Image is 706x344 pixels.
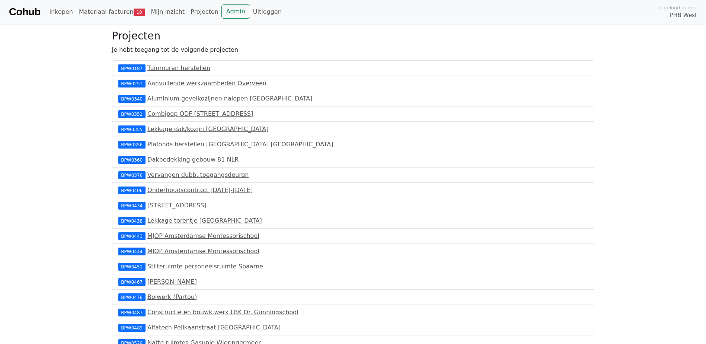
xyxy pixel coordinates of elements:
a: Projecten [188,4,221,19]
a: Lekkage torentje [GEOGRAPHIC_DATA] [147,217,262,224]
div: BPW0360 [118,156,146,163]
div: BPW0340 [118,95,146,102]
p: Je hebt toegang tot de volgende projecten [112,45,594,54]
div: BPW0443 [118,232,146,240]
a: Stilteruimte personeelsruimte Spaarne [147,263,263,270]
a: Aluminium gevelkozijnen nalopen [GEOGRAPHIC_DATA] [147,95,312,102]
a: Constructie en bouwk.werk LBK Dr. Gunningschool [147,309,298,316]
a: Uitloggen [250,4,285,19]
a: Dakbedekking gebouw 81 NLR [147,156,239,163]
div: BPW0434 [118,202,146,209]
a: [STREET_ADDRESS] [147,202,207,209]
div: BPW0351 [118,110,146,118]
h3: Projecten [112,30,594,42]
div: BPW0467 [118,278,146,286]
span: Ingelogd onder: [659,4,697,11]
a: Tuinmuren herstellen [147,64,210,71]
a: Plafonds herstellen [GEOGRAPHIC_DATA] [GEOGRAPHIC_DATA] [147,141,333,148]
a: Aanvullende werkzaamheden Overveen [147,80,266,87]
div: BPW0355 [118,125,146,133]
a: Bolwerk (Partou) [147,293,197,300]
a: Onderhoudscontract [DATE]-[DATE] [147,187,253,194]
div: BPW0356 [118,141,146,148]
div: BPW0444 [118,248,146,255]
a: Alfatech Pelikaanstraat [GEOGRAPHIC_DATA] [147,324,281,331]
a: Admin [221,4,250,19]
a: Lekkage dak/kozijn [GEOGRAPHIC_DATA] [147,125,268,133]
div: BPW0406 [118,187,146,194]
div: BPW0438 [118,217,146,224]
div: BPW0487 [118,309,146,316]
div: BPW0251 [118,80,146,87]
a: Combipop ODF [STREET_ADDRESS] [147,110,253,117]
a: MJOP Amsterdamse Montessorischool [147,248,259,255]
a: Materiaal facturen10 [76,4,148,19]
a: [PERSON_NAME] [147,278,197,285]
div: BPW0489 [118,324,146,331]
span: PHB West [670,11,697,20]
a: Cohub [9,3,40,21]
a: Inkopen [46,4,76,19]
div: BPW0451 [118,263,146,270]
a: MJOP Amsterdamse Montessorischool [147,232,259,239]
span: 10 [134,9,145,16]
div: BPW0376 [118,171,146,179]
a: Mijn inzicht [148,4,188,19]
a: Vervangen dubb. toegangsdeuren [147,171,249,178]
div: BPW0187 [118,64,146,72]
div: BPW0478 [118,293,146,301]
